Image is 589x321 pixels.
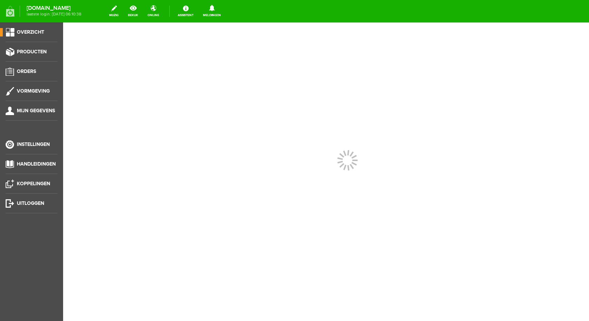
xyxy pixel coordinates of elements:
[105,4,123,19] a: wijzig
[199,4,225,19] a: Meldingen
[17,68,36,74] span: Orders
[17,200,44,206] span: Uitloggen
[17,181,50,187] span: Koppelingen
[17,88,50,94] span: Vormgeving
[17,161,56,167] span: Handleidingen
[174,4,198,19] a: Assistent
[143,4,163,19] a: online
[17,108,55,114] span: Mijn gegevens
[17,49,47,55] span: Producten
[124,4,142,19] a: bekijk
[27,6,81,10] strong: [DOMAIN_NAME]
[17,141,50,147] span: Instellingen
[17,29,44,35] span: Overzicht
[27,12,81,16] span: laatste login: [DATE] 06:10:38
